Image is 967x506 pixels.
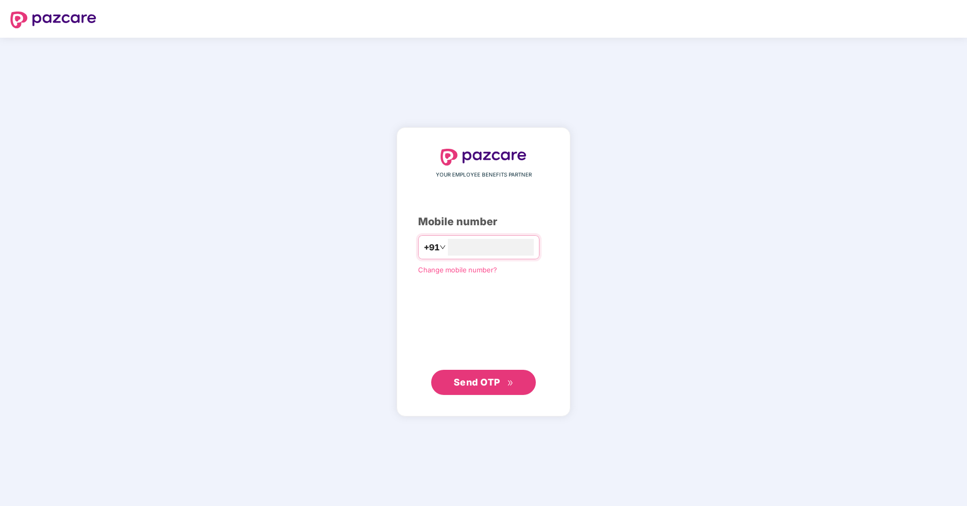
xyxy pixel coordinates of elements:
[418,214,549,230] div: Mobile number
[440,244,446,250] span: down
[424,241,440,254] span: +91
[418,266,497,274] a: Change mobile number?
[436,171,532,179] span: YOUR EMPLOYEE BENEFITS PARTNER
[441,149,526,166] img: logo
[454,377,500,388] span: Send OTP
[10,12,96,28] img: logo
[507,380,514,387] span: double-right
[431,370,536,395] button: Send OTPdouble-right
